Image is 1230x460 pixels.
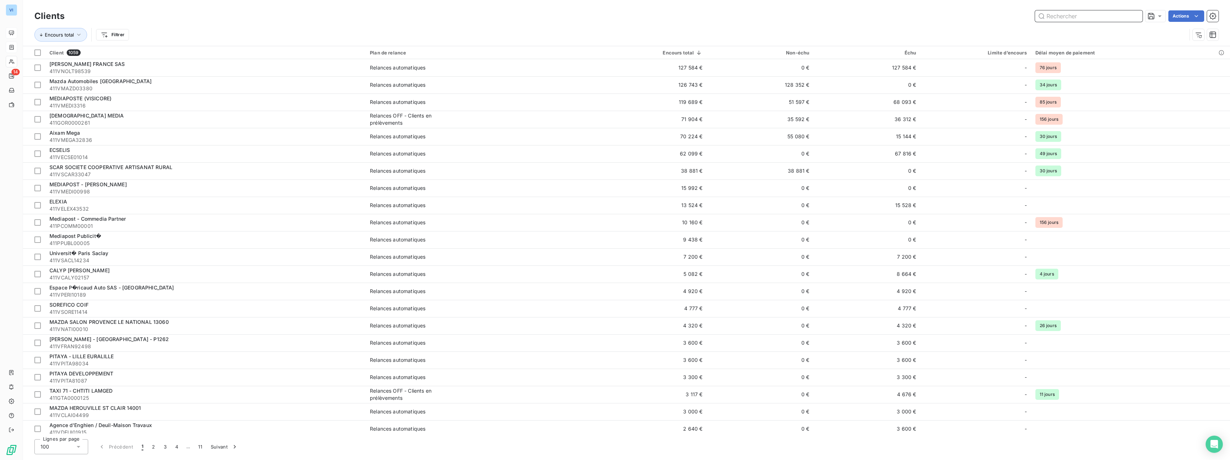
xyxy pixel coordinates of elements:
td: 0 € [707,283,814,300]
div: Limite d’encours [925,50,1026,56]
span: - [1025,356,1027,364]
td: 3 000 € [594,403,707,420]
td: 0 € [814,214,920,231]
span: Universit� Paris Saclay [49,250,108,256]
span: - [1025,322,1027,329]
td: 4 777 € [594,300,707,317]
td: 4 920 € [594,283,707,300]
span: ELEXIA [49,198,67,205]
span: - [1025,408,1027,415]
button: Filtrer [96,29,129,40]
span: 26 jours [1035,320,1061,331]
td: 0 € [707,145,814,162]
td: 0 € [707,334,814,351]
span: Client [49,50,64,56]
div: Relances automatiques [370,425,425,432]
td: 0 € [707,369,814,386]
td: 0 € [707,197,814,214]
td: 8 664 € [814,265,920,283]
button: Encours total [34,28,87,42]
td: 0 € [707,214,814,231]
span: CALYP [PERSON_NAME] [49,267,110,273]
span: 4 jours [1035,269,1058,279]
span: 411GTA0000125 [49,394,361,402]
div: Relances automatiques [370,150,425,157]
td: 3 600 € [594,334,707,351]
td: 15 144 € [814,128,920,145]
div: Relances automatiques [370,133,425,140]
span: Agence d'Enghien / Deuil-Maison Travaux [49,422,152,428]
button: Actions [1168,10,1204,22]
span: 411VSACL14234 [49,257,361,264]
td: 0 € [707,317,814,334]
span: [PERSON_NAME] - [GEOGRAPHIC_DATA] - P1262 [49,336,169,342]
button: 1 [137,439,148,454]
td: 68 093 € [814,94,920,111]
span: … [182,441,194,452]
td: 0 € [707,231,814,248]
button: Précédent [94,439,137,454]
td: 4 320 € [814,317,920,334]
div: Relances automatiques [370,167,425,174]
td: 126 743 € [594,76,707,94]
span: 411VDEUI01915 [49,429,361,436]
span: PITAYA DEVELOPPEMENT [49,370,113,377]
td: 3 600 € [814,351,920,369]
span: - [1025,116,1027,123]
div: Relances automatiques [370,270,425,278]
span: 411PCOMM00001 [49,222,361,230]
td: 71 904 € [594,111,707,128]
span: - [1025,64,1027,71]
td: 3 000 € [814,403,920,420]
td: 0 € [707,351,814,369]
div: Plan de relance [370,50,590,56]
span: 76 jours [1035,62,1061,73]
span: MEDIAPOSTE (VISICORE) [49,95,111,101]
span: - [1025,253,1027,260]
div: Relances automatiques [370,408,425,415]
span: - [1025,150,1027,157]
span: ECSELIS [49,147,70,153]
span: Encours total [45,32,74,38]
span: 411GOR0000261 [49,119,361,126]
span: 411VELEX43532 [49,205,361,212]
span: - [1025,339,1027,346]
td: 3 300 € [814,369,920,386]
span: 411VCALY02157 [49,274,361,281]
span: - [1025,374,1027,381]
span: 411VSORE11414 [49,308,361,316]
td: 3 117 € [594,386,707,403]
td: 7 200 € [814,248,920,265]
td: 4 676 € [814,386,920,403]
span: Mediapost - Commedia Partner [49,216,126,222]
td: 0 € [814,162,920,179]
div: Relances automatiques [370,81,425,88]
span: 85 jours [1035,97,1061,107]
td: 62 099 € [594,145,707,162]
div: Relances automatiques [370,305,425,312]
span: - [1025,236,1027,243]
td: 3 600 € [594,351,707,369]
span: MAZDA HEROUVILLE ST CLAIR 14001 [49,405,141,411]
td: 36 312 € [814,111,920,128]
td: 4 920 € [814,283,920,300]
span: PITAYA - LILLE EURALILLE [49,353,114,359]
span: 30 jours [1035,166,1061,176]
button: 3 [159,439,171,454]
td: 0 € [707,386,814,403]
span: 411VNOLT98539 [49,68,361,75]
span: 11 jours [1035,389,1059,400]
td: 0 € [707,179,814,197]
span: Mazda Automobiles [GEOGRAPHIC_DATA] [49,78,152,84]
td: 67 816 € [814,145,920,162]
button: 4 [171,439,182,454]
td: 127 584 € [814,59,920,76]
span: 411VPITA98034 [49,360,361,367]
td: 0 € [707,248,814,265]
span: 156 jours [1035,217,1063,228]
td: 13 524 € [594,197,707,214]
span: - [1025,99,1027,106]
span: 1059 [67,49,81,56]
span: - [1025,305,1027,312]
span: 100 [40,443,49,450]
